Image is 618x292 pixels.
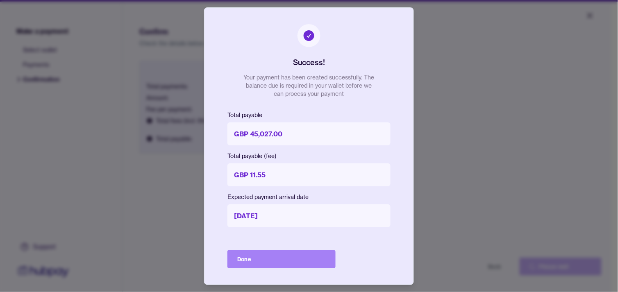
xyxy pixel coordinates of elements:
[243,73,375,98] p: Your payment has been created successfully. The balance due is required in your wallet before we ...
[227,204,391,227] p: [DATE]
[227,250,336,268] button: Done
[227,193,391,201] p: Expected payment arrival date
[227,111,391,119] p: Total payable
[293,57,325,68] h2: Success!
[227,163,391,186] p: GBP 11.55
[227,152,391,160] p: Total payable (fee)
[227,122,391,145] p: GBP 45,027.00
